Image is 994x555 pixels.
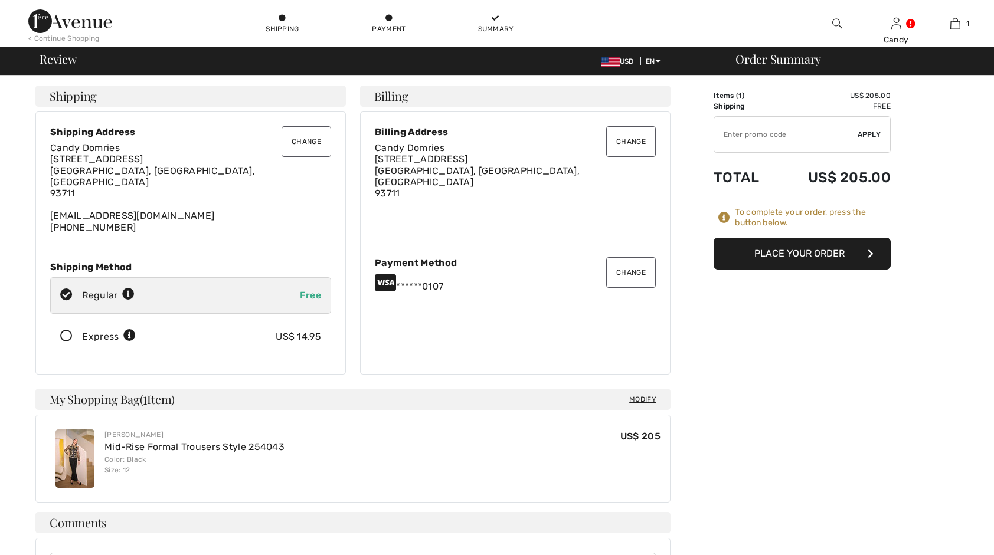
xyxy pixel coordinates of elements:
span: EN [646,57,661,65]
td: US$ 205.00 [777,157,891,198]
div: Order Summary [721,53,987,65]
td: Total [714,157,777,198]
img: search the website [832,17,842,31]
span: Candy Domries [50,142,120,153]
div: US$ 14.95 [276,330,321,344]
div: < Continue Shopping [28,33,100,44]
div: Color: Black Size: 12 [104,454,285,475]
div: Candy [867,34,925,46]
span: 1 [143,390,147,406]
img: My Bag [950,17,960,31]
div: Billing Address [375,126,656,137]
img: Mid-Rise Formal Trousers Style 254043 [55,429,94,488]
div: Shipping Address [50,126,331,137]
h4: Comments [35,512,671,533]
td: US$ 205.00 [777,90,891,101]
a: Sign In [891,18,901,29]
img: 1ère Avenue [28,9,112,33]
button: Change [606,257,656,288]
span: [STREET_ADDRESS] [GEOGRAPHIC_DATA], [GEOGRAPHIC_DATA], [GEOGRAPHIC_DATA] 93711 [50,153,255,199]
img: US Dollar [601,57,620,67]
span: Modify [629,393,656,405]
td: Free [777,101,891,111]
span: [STREET_ADDRESS] [GEOGRAPHIC_DATA], [GEOGRAPHIC_DATA], [GEOGRAPHIC_DATA] 93711 [375,153,580,199]
div: Express [82,330,136,344]
span: Billing [374,90,408,102]
td: Shipping [714,101,777,111]
div: Payment [371,24,407,34]
span: USD [601,57,639,65]
div: Shipping Method [50,261,331,272]
span: Review [40,53,77,65]
button: Place Your Order [714,238,891,270]
span: US$ 205 [620,431,661,442]
span: ( Item) [140,391,175,407]
img: My Info [891,17,901,31]
span: 1 [738,91,742,100]
div: Shipping [265,24,300,34]
div: Summary [478,24,514,34]
button: Change [606,126,656,157]
button: Change [282,126,331,157]
span: Apply [858,129,881,140]
div: Regular [82,288,135,303]
span: Shipping [50,90,97,102]
input: Promo code [714,117,858,152]
div: [PERSON_NAME] [104,429,285,440]
div: Payment Method [375,257,656,268]
a: Mid-Rise Formal Trousers Style 254043 [104,441,285,452]
a: 1 [926,17,984,31]
span: Free [300,290,321,301]
span: Candy Domries [375,142,444,153]
div: [EMAIL_ADDRESS][DOMAIN_NAME] [PHONE_NUMBER] [50,142,331,233]
div: To complete your order, press the button below. [735,207,891,228]
td: Items ( ) [714,90,777,101]
span: 1 [966,18,969,29]
h4: My Shopping Bag [35,389,671,410]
